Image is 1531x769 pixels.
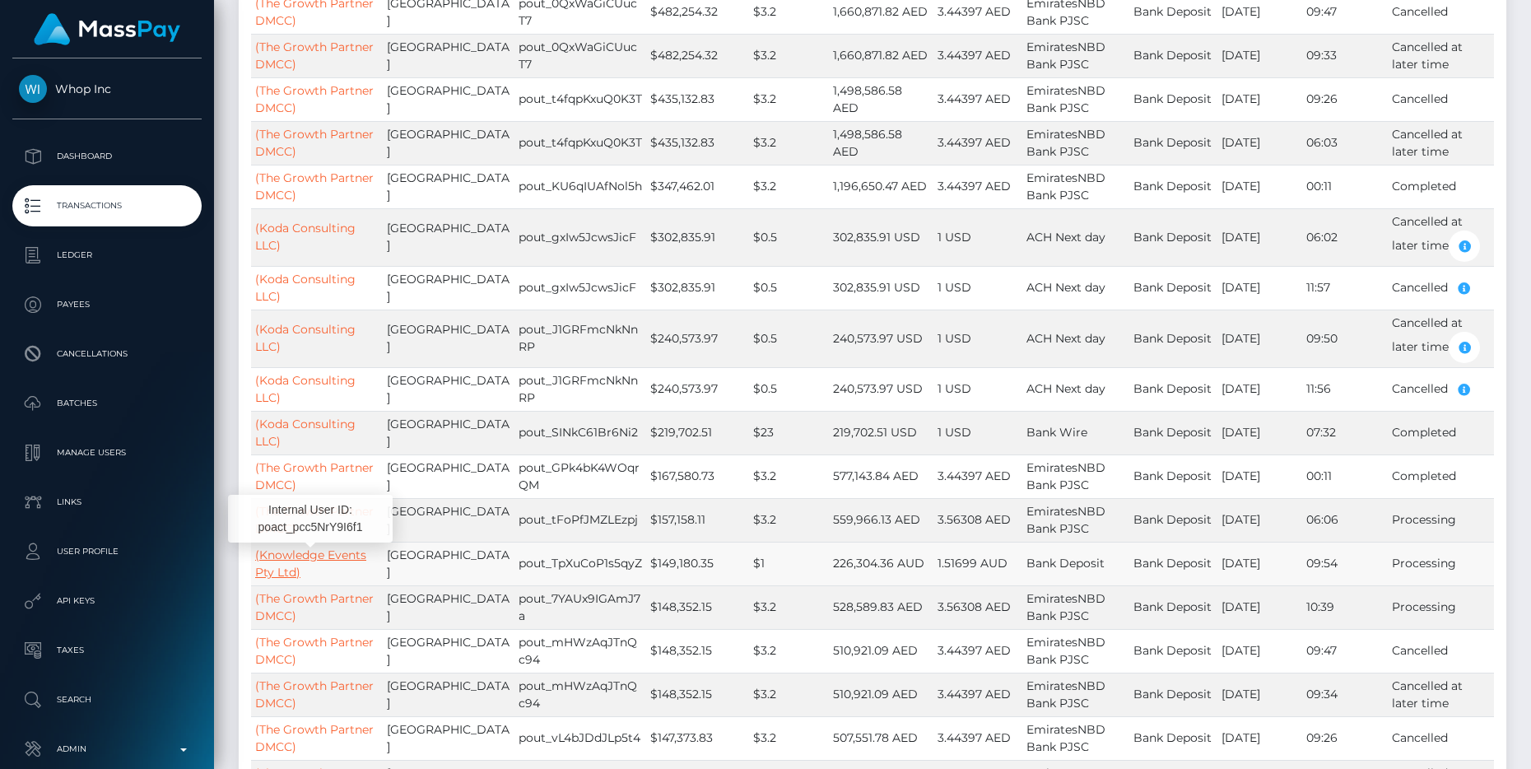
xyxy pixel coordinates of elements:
a: (Koda Consulting LLC) [255,272,356,304]
p: Payees [19,292,195,317]
td: Bank Deposit [1129,498,1217,542]
td: $148,352.15 [646,629,749,673]
td: 528,589.83 AED [829,585,933,629]
td: Bank Deposit [1129,454,1217,498]
td: pout_SINkC61Br6Ni2 [514,411,646,454]
td: 00:11 [1302,454,1388,498]
td: 09:50 [1302,310,1388,367]
td: 226,304.36 AUD [829,542,933,585]
td: Bank Deposit [1129,165,1217,208]
td: $240,573.97 [646,367,749,411]
td: $148,352.15 [646,673,749,716]
a: Manage Users [12,432,202,473]
td: Bank Deposit [1129,34,1217,77]
td: 3.56308 AED [933,585,1022,629]
p: Batches [19,391,195,416]
span: EmiratesNBD Bank PJSC [1026,635,1105,667]
td: Cancelled at later time [1388,673,1494,716]
td: Cancelled [1388,629,1494,673]
td: [GEOGRAPHIC_DATA] [383,411,514,454]
td: 1,498,586.58 AED [829,77,933,121]
td: 10:39 [1302,585,1388,629]
td: [DATE] [1217,121,1303,165]
td: 1 USD [933,208,1022,266]
a: (The Growth Partner DMCC) [255,591,374,623]
td: [GEOGRAPHIC_DATA] [383,77,514,121]
td: 302,835.91 USD [829,266,933,310]
td: [DATE] [1217,165,1303,208]
td: $435,132.83 [646,77,749,121]
td: [GEOGRAPHIC_DATA] [383,310,514,367]
a: API Keys [12,580,202,622]
td: pout_t4fqpKxuQ0K3T [514,77,646,121]
a: (The Growth Partner DMCC) [255,722,374,754]
p: User Profile [19,539,195,564]
td: [GEOGRAPHIC_DATA] [383,266,514,310]
td: [GEOGRAPHIC_DATA] [383,454,514,498]
td: Cancelled [1388,367,1494,411]
td: $3.2 [749,121,829,165]
p: Admin [19,737,195,762]
span: EmiratesNBD Bank PJSC [1026,40,1105,72]
td: $240,573.97 [646,310,749,367]
span: Bank Deposit [1026,556,1105,571]
td: 219,702.51 USD [829,411,933,454]
td: $3.2 [749,165,829,208]
td: pout_vL4bJDdJLp5t4 [514,716,646,760]
td: Bank Deposit [1129,121,1217,165]
td: pout_KU6qIUAfNol5h [514,165,646,208]
div: Internal User ID: poact_pcc5NrY9I6f1 [228,495,393,543]
td: $302,835.91 [646,208,749,266]
td: [DATE] [1217,585,1303,629]
a: Taxes [12,630,202,671]
td: 3.56308 AED [933,498,1022,542]
td: $0.5 [749,208,829,266]
a: (The Growth Partner DMCC) [255,460,374,492]
a: (Knowledge Events Pty Ltd) [255,548,366,580]
a: Search [12,679,202,720]
td: 302,835.91 USD [829,208,933,266]
td: [DATE] [1217,266,1303,310]
td: $3.2 [749,77,829,121]
td: pout_0QxWaGiCUucT7 [514,34,646,77]
td: pout_tFoPfJMZLEzpj [514,498,646,542]
td: 09:54 [1302,542,1388,585]
td: [GEOGRAPHIC_DATA] [383,498,514,542]
td: 1.51699 AUD [933,542,1022,585]
td: $1 [749,542,829,585]
td: 1,660,871.82 AED [829,34,933,77]
td: Processing [1388,542,1494,585]
td: 3.44397 AED [933,673,1022,716]
span: EmiratesNBD Bank PJSC [1026,678,1105,711]
td: 3.44397 AED [933,77,1022,121]
td: 1 USD [933,266,1022,310]
a: Batches [12,383,202,424]
p: Manage Users [19,440,195,465]
p: Transactions [19,193,195,218]
a: (The Growth Partner DMCC) [255,40,374,72]
td: 09:34 [1302,673,1388,716]
p: Cancellations [19,342,195,366]
td: 3.44397 AED [933,121,1022,165]
td: [DATE] [1217,411,1303,454]
td: Bank Deposit [1129,716,1217,760]
td: $3.2 [749,585,829,629]
td: $3.2 [749,629,829,673]
a: Cancellations [12,333,202,375]
a: User Profile [12,531,202,572]
td: 1,498,586.58 AED [829,121,933,165]
a: (The Growth Partner DMCC) [255,83,374,115]
td: Cancelled [1388,716,1494,760]
td: [GEOGRAPHIC_DATA] [383,34,514,77]
span: EmiratesNBD Bank PJSC [1026,591,1105,623]
td: $167,580.73 [646,454,749,498]
td: 1 USD [933,367,1022,411]
span: EmiratesNBD Bank PJSC [1026,170,1105,203]
td: pout_TpXuCoP1s5qyZ [514,542,646,585]
td: Cancelled at later time [1388,121,1494,165]
td: [DATE] [1217,629,1303,673]
td: 06:03 [1302,121,1388,165]
td: Bank Deposit [1129,266,1217,310]
td: Completed [1388,411,1494,454]
td: $0.5 [749,266,829,310]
